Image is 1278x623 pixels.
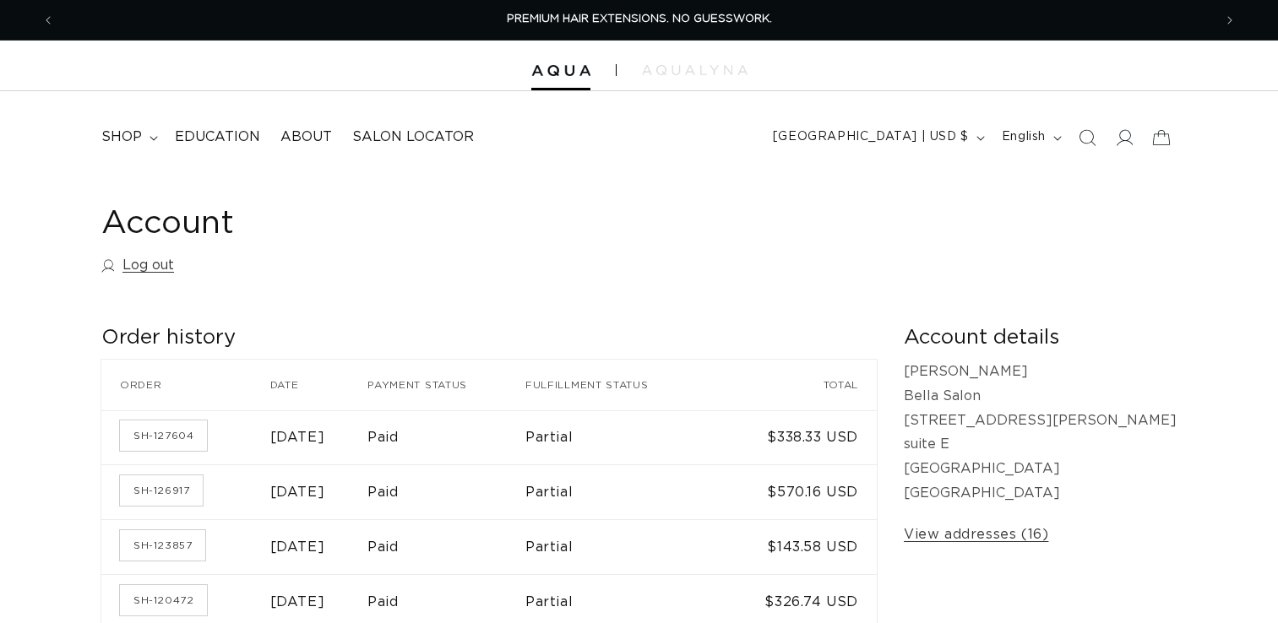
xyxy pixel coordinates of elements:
h2: Order history [101,325,877,351]
a: Order number SH-120472 [120,585,207,615]
a: Education [165,118,270,156]
a: Order number SH-126917 [120,475,203,506]
td: $143.58 USD [715,519,877,574]
td: Paid [367,519,525,574]
td: Partial [525,464,715,519]
td: Partial [525,519,715,574]
th: Payment status [367,360,525,410]
time: [DATE] [270,485,325,499]
span: English [1002,128,1046,146]
h1: Account [101,203,1177,245]
time: [DATE] [270,595,325,609]
th: Fulfillment status [525,360,715,410]
span: PREMIUM HAIR EXTENSIONS. NO GUESSWORK. [507,14,772,24]
td: $338.33 USD [715,410,877,465]
a: Salon Locator [342,118,484,156]
h2: Account details [904,325,1177,351]
a: About [270,118,342,156]
img: Aqua Hair Extensions [531,65,590,77]
td: $570.16 USD [715,464,877,519]
span: Salon Locator [352,128,474,146]
td: Paid [367,410,525,465]
summary: shop [91,118,165,156]
button: Previous announcement [30,4,67,36]
button: [GEOGRAPHIC_DATA] | USD $ [763,122,992,154]
span: [GEOGRAPHIC_DATA] | USD $ [773,128,969,146]
button: Next announcement [1211,4,1248,36]
td: Paid [367,464,525,519]
td: Partial [525,410,715,465]
a: View addresses (16) [904,523,1048,547]
a: Order number SH-123857 [120,530,205,561]
th: Total [715,360,877,410]
p: [PERSON_NAME] Bella Salon [STREET_ADDRESS][PERSON_NAME] suite E [GEOGRAPHIC_DATA] [GEOGRAPHIC_DATA] [904,360,1177,506]
summary: Search [1069,119,1106,156]
time: [DATE] [270,431,325,444]
th: Date [270,360,368,410]
a: Order number SH-127604 [120,420,207,451]
span: Education [175,128,260,146]
button: English [992,122,1069,154]
th: Order [101,360,270,410]
img: aqualyna.com [642,65,748,75]
span: shop [101,128,142,146]
span: About [280,128,332,146]
time: [DATE] [270,540,325,554]
a: Log out [101,253,174,278]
